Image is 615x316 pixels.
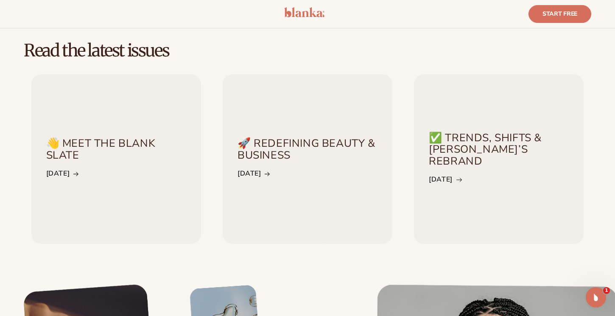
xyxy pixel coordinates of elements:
a: [DATE] [429,173,461,186]
h3: ✅ Trends, shifts & [PERSON_NAME]’s rebrand [429,132,569,168]
img: logo [284,7,324,17]
a: Start free [528,5,591,23]
iframe: Intercom live chat [586,287,606,308]
span: 1 [603,287,610,294]
a: [DATE] [46,168,78,180]
h3: 👋 Meet the Blank slate [46,138,186,161]
h3: 🚀 Redefining beauty & business [238,138,377,161]
p: Read the latest issues [24,39,169,62]
a: [DATE] [238,168,270,180]
a: logo [284,7,324,21]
